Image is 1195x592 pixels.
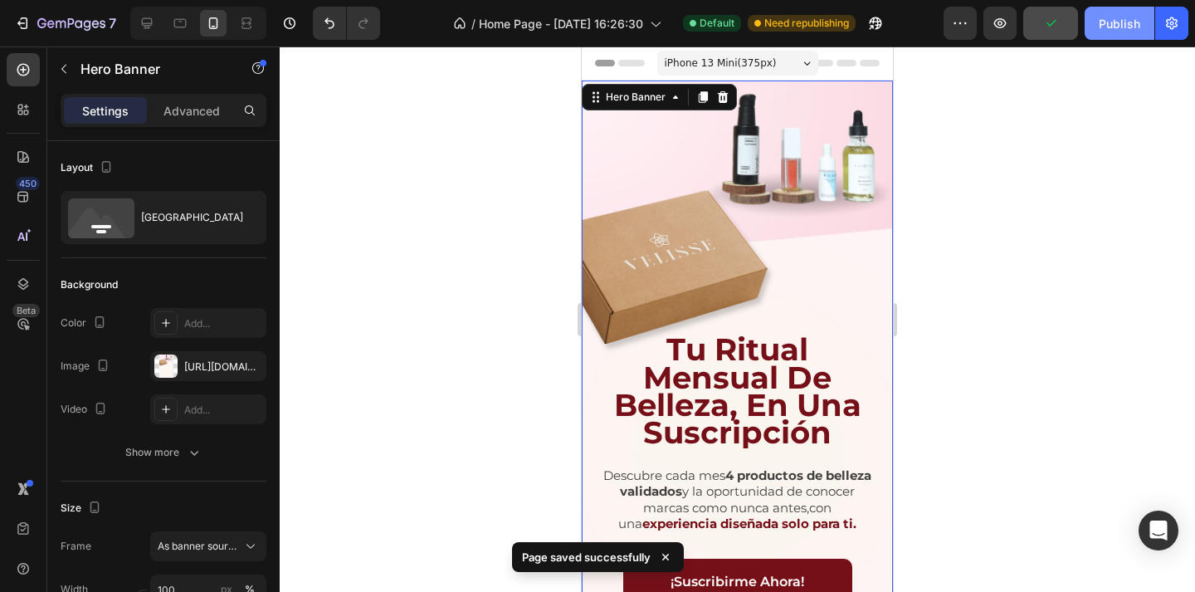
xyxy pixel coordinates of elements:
button: Publish [1085,7,1154,40]
span: Need republishing [764,16,849,31]
p: Page saved successfully [522,549,651,565]
div: Size [61,497,105,520]
div: Background [61,277,118,292]
p: Hero Banner [80,59,222,79]
div: Undo/Redo [313,7,380,40]
label: Frame [61,539,91,554]
p: 7 [109,13,116,33]
p: Advanced [163,102,220,120]
div: Open Intercom Messenger [1139,511,1178,550]
div: Video [61,399,110,421]
div: Hero Banner [21,43,87,58]
div: Add... [184,316,262,331]
div: Beta [12,304,40,317]
span: As banner source [158,539,239,554]
div: Layout [61,157,116,179]
button: 7 [7,7,124,40]
iframe: Design area [582,46,893,592]
a: ¡Suscribirme Ahora! [41,512,271,560]
div: Add... [184,403,262,418]
span: / [471,15,476,32]
div: Publish [1099,15,1140,32]
span: Home Page - [DATE] 16:26:30 [479,15,643,32]
div: Show more [125,444,202,461]
p: Settings [82,102,129,120]
div: Image [61,355,113,378]
button: Show more [61,438,266,467]
div: [URL][DOMAIN_NAME] [184,360,262,374]
div: 450 [16,177,40,190]
p: ¡Suscribirme Ahora! [89,527,222,545]
button: As banner source [150,531,266,561]
div: Color [61,312,110,335]
div: [GEOGRAPHIC_DATA] [141,198,242,237]
span: Default [700,16,734,31]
